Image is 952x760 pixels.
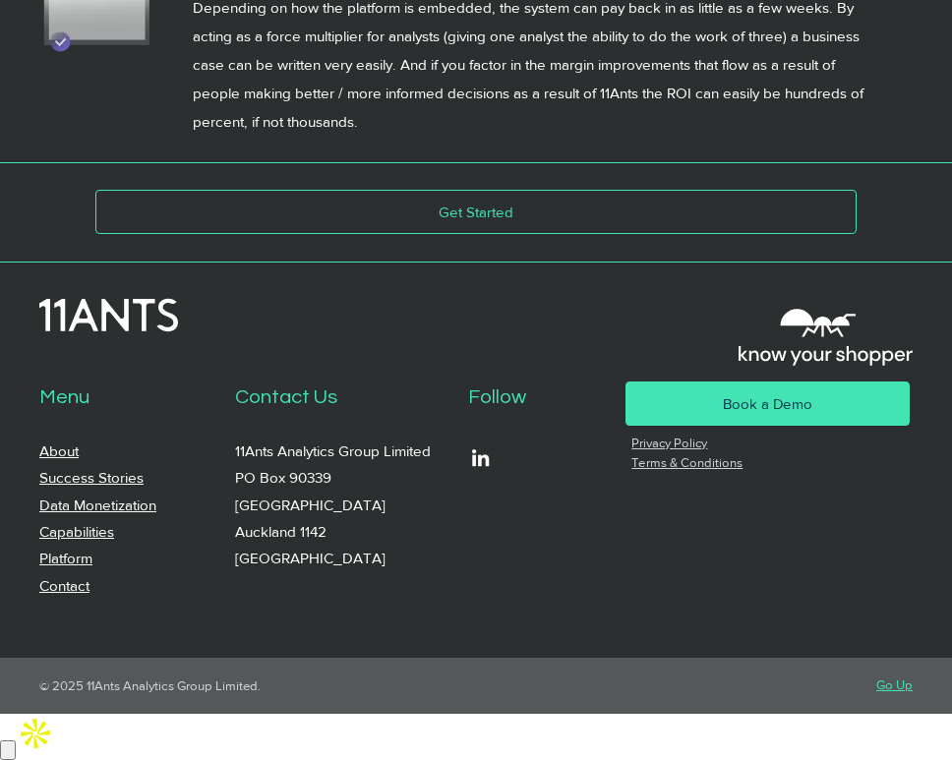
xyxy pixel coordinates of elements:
a: Success Stories [39,469,144,486]
a: Data Monetization [39,497,156,513]
iframe: Embedded Content [460,446,913,650]
a: About [39,442,79,459]
a: Privacy Policy [631,436,707,450]
a: Book a Demo [625,381,910,426]
span: Book a Demo [723,393,812,414]
img: LinkedIn [468,445,493,470]
p: 11Ants Analytics Group Limited PO Box 90339 [GEOGRAPHIC_DATA] Auckland 1142 [GEOGRAPHIC_DATA] [235,438,459,572]
p: Follow [468,381,619,413]
a: Contact [39,577,89,594]
p: Menu [39,381,225,413]
span: Get Started [439,202,512,222]
a: Platform [39,550,92,566]
a: Capabilities [39,523,114,540]
p: © 2025 11Ants Analytics Group Limited. [39,678,456,693]
a: Go Up [876,677,913,692]
a: Get Started [95,190,857,234]
img: Apollo [16,714,55,753]
p: Contact Us [235,381,459,413]
ul: Social Bar [468,445,493,470]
